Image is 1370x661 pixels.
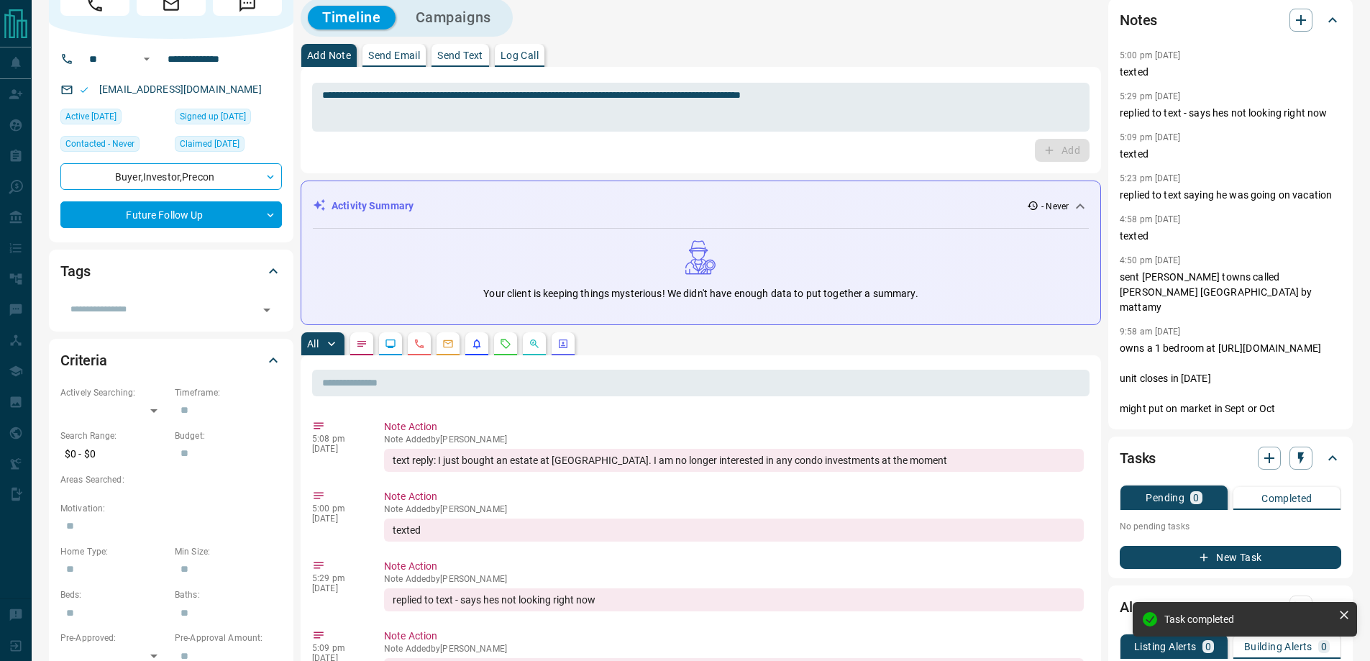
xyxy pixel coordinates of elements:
[175,588,282,601] p: Baths:
[257,300,277,320] button: Open
[1120,546,1341,569] button: New Task
[60,473,282,486] p: Areas Searched:
[1041,200,1069,213] p: - Never
[385,338,396,350] svg: Lead Browsing Activity
[312,514,362,524] p: [DATE]
[1120,596,1157,619] h2: Alerts
[1120,327,1181,337] p: 9:58 am [DATE]
[175,545,282,558] p: Min Size:
[1120,270,1341,315] p: sent [PERSON_NAME] towns called [PERSON_NAME] [GEOGRAPHIC_DATA] by mattamy
[175,109,282,129] div: Wed Jun 04 2025
[332,199,414,214] p: Activity Summary
[1120,447,1156,470] h2: Tasks
[1120,188,1341,203] p: replied to text saying he was going on vacation
[60,429,168,442] p: Search Range:
[1193,493,1199,503] p: 0
[501,50,539,60] p: Log Call
[312,583,362,593] p: [DATE]
[175,136,282,156] div: Wed Jun 04 2025
[99,83,262,95] a: [EMAIL_ADDRESS][DOMAIN_NAME]
[138,50,155,68] button: Open
[60,254,282,288] div: Tags
[175,386,282,399] p: Timeframe:
[1120,590,1341,624] div: Alerts
[437,50,483,60] p: Send Text
[312,573,362,583] p: 5:29 pm
[557,338,569,350] svg: Agent Actions
[1164,614,1333,625] div: Task completed
[356,338,367,350] svg: Notes
[65,137,134,151] span: Contacted - Never
[1205,642,1211,652] p: 0
[384,588,1084,611] div: replied to text - says hes not looking right now
[307,50,351,60] p: Add Note
[312,643,362,653] p: 5:09 pm
[384,559,1084,574] p: Note Action
[1120,65,1341,80] p: texted
[180,109,246,124] span: Signed up [DATE]
[1120,441,1341,475] div: Tasks
[368,50,420,60] p: Send Email
[1120,255,1181,265] p: 4:50 pm [DATE]
[384,504,1084,514] p: Note Added by [PERSON_NAME]
[175,632,282,644] p: Pre-Approval Amount:
[307,339,319,349] p: All
[175,429,282,442] p: Budget:
[313,193,1089,219] div: Activity Summary- Never
[60,201,282,228] div: Future Follow Up
[384,419,1084,434] p: Note Action
[60,442,168,466] p: $0 - $0
[471,338,483,350] svg: Listing Alerts
[414,338,425,350] svg: Calls
[180,137,239,151] span: Claimed [DATE]
[1120,50,1181,60] p: 5:00 pm [DATE]
[384,449,1084,472] div: text reply: I just bought an estate at [GEOGRAPHIC_DATA]. I am no longer interested in any condo ...
[1321,642,1327,652] p: 0
[442,338,454,350] svg: Emails
[60,260,90,283] h2: Tags
[60,386,168,399] p: Actively Searching:
[1120,3,1341,37] div: Notes
[1120,516,1341,537] p: No pending tasks
[483,286,918,301] p: Your client is keeping things mysterious! We didn't have enough data to put together a summary.
[60,163,282,190] div: Buyer , Investor , Precon
[1261,493,1312,503] p: Completed
[65,109,117,124] span: Active [DATE]
[60,545,168,558] p: Home Type:
[384,519,1084,542] div: texted
[1120,214,1181,224] p: 4:58 pm [DATE]
[60,632,168,644] p: Pre-Approved:
[60,502,282,515] p: Motivation:
[1120,173,1181,183] p: 5:23 pm [DATE]
[1120,91,1181,101] p: 5:29 pm [DATE]
[312,503,362,514] p: 5:00 pm
[384,434,1084,445] p: Note Added by [PERSON_NAME]
[1120,147,1341,162] p: texted
[1146,493,1184,503] p: Pending
[308,6,396,29] button: Timeline
[401,6,506,29] button: Campaigns
[384,489,1084,504] p: Note Action
[60,343,282,378] div: Criteria
[1244,642,1312,652] p: Building Alerts
[1120,9,1157,32] h2: Notes
[312,434,362,444] p: 5:08 pm
[1120,106,1341,121] p: replied to text - says hes not looking right now
[1120,132,1181,142] p: 5:09 pm [DATE]
[312,444,362,454] p: [DATE]
[384,644,1084,654] p: Note Added by [PERSON_NAME]
[384,629,1084,644] p: Note Action
[384,574,1084,584] p: Note Added by [PERSON_NAME]
[60,349,107,372] h2: Criteria
[60,588,168,601] p: Beds:
[500,338,511,350] svg: Requests
[1134,642,1197,652] p: Listing Alerts
[529,338,540,350] svg: Opportunities
[1120,229,1341,244] p: texted
[79,85,89,95] svg: Email Valid
[60,109,168,129] div: Wed Jun 04 2025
